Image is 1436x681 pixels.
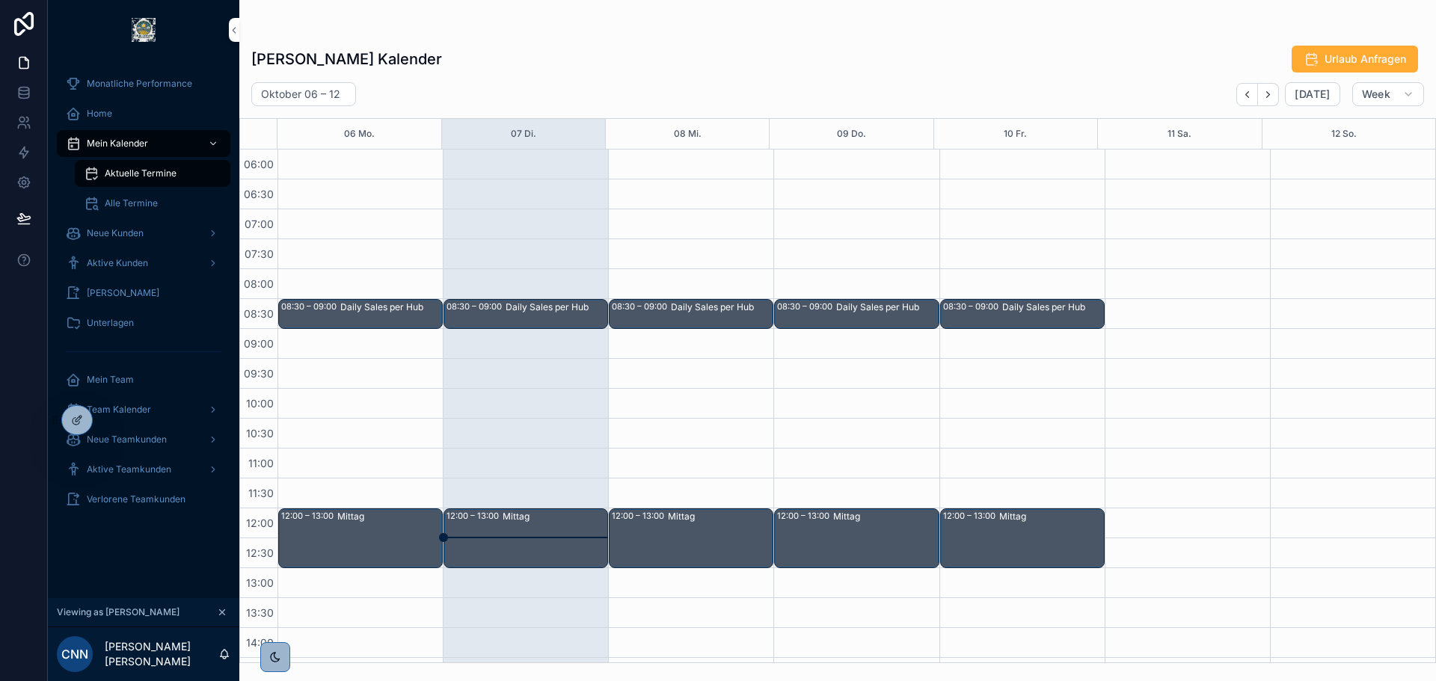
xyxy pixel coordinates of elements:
div: 08:30 – 09:00 [612,301,671,312]
p: [PERSON_NAME] [PERSON_NAME] [105,639,218,669]
span: 07:30 [241,247,277,260]
span: 09:00 [240,337,277,350]
span: CNN [61,645,88,663]
div: Daily Sales per Hub [340,301,441,313]
span: Aktuelle Termine [105,167,177,179]
span: 09:30 [240,367,277,380]
a: Mein Team [57,366,230,393]
span: Team Kalender [87,404,151,416]
span: Urlaub Anfragen [1325,52,1406,67]
span: 11:00 [245,457,277,469]
div: scrollable content [48,60,239,532]
span: 07:00 [241,218,277,230]
span: 12:00 [242,517,277,529]
a: Alle Termine [75,190,230,217]
div: Mittag [833,511,937,523]
span: Neue Kunden [87,227,144,239]
span: [DATE] [1295,87,1330,101]
div: 12:00 – 13:00Mittag [941,509,1104,567]
div: Mittag [337,511,441,523]
span: 14:00 [242,636,277,649]
div: 12:00 – 13:00 [281,510,337,522]
span: 06:30 [240,188,277,200]
div: 12:00 – 13:00 [447,510,503,522]
div: Mittag [999,511,1103,523]
span: Verlorene Teamkunden [87,493,185,505]
div: Daily Sales per Hub [506,301,607,313]
div: 08:30 – 09:00 [281,301,340,312]
button: 10 Fr. [1004,119,1027,149]
a: [PERSON_NAME] [57,280,230,306]
span: 13:30 [242,606,277,619]
div: 12:00 – 13:00Mittag [775,509,938,567]
span: Neue Teamkunden [87,434,167,446]
span: 12:30 [242,546,277,559]
span: Mein Team [87,374,134,386]
span: 10:00 [242,397,277,410]
div: 08:30 – 09:00Daily Sales per Hub [775,300,938,328]
span: Unterlagen [87,317,134,329]
div: Mittag [668,511,772,523]
div: Daily Sales per Hub [671,301,772,313]
img: App logo [132,18,156,42]
button: 11 Sa. [1167,119,1191,149]
a: Aktuelle Termine [75,160,230,187]
span: [PERSON_NAME] [87,287,159,299]
span: Home [87,108,112,120]
div: 12:00 – 13:00 [777,510,833,522]
div: Daily Sales per Hub [836,301,937,313]
a: Unterlagen [57,309,230,336]
a: Monatliche Performance [57,70,230,97]
span: Alle Termine [105,197,158,209]
span: Mein Kalender [87,138,148,150]
a: Mein Kalender [57,130,230,157]
button: 09 Do. [837,119,866,149]
a: Neue Kunden [57,220,230,247]
div: 08:30 – 09:00Daily Sales per Hub [279,300,442,328]
span: Viewing as [PERSON_NAME] [57,606,179,618]
h1: [PERSON_NAME] Kalender [251,49,442,70]
span: 08:00 [240,277,277,290]
button: 06 Mo. [344,119,375,149]
div: 12:00 – 13:00 [943,510,999,522]
button: Urlaub Anfragen [1292,46,1418,73]
div: 08:30 – 09:00Daily Sales per Hub [444,300,607,328]
span: 10:30 [242,427,277,440]
span: Week [1362,87,1390,101]
span: Aktive Teamkunden [87,463,171,475]
span: Aktive Kunden [87,257,148,269]
div: 08:30 – 09:00 [777,301,836,312]
a: Neue Teamkunden [57,426,230,453]
div: 12:00 – 13:00Mittag [610,509,773,567]
a: Home [57,100,230,127]
span: 13:00 [242,576,277,589]
button: 08 Mi. [674,119,702,149]
div: Mittag [503,511,607,523]
button: [DATE] [1285,82,1340,106]
a: Aktive Kunden [57,250,230,277]
div: 08:30 – 09:00Daily Sales per Hub [610,300,773,328]
a: Team Kalender [57,396,230,423]
button: Next [1258,83,1279,106]
div: 12:00 – 13:00Mittag [279,509,442,567]
span: 06:00 [240,158,277,170]
button: Week [1352,82,1424,106]
h2: Oktober 06 – 12 [261,87,340,102]
button: Back [1236,83,1258,106]
div: 12:00 – 13:00Mittag [444,509,607,567]
button: 12 So. [1331,119,1357,149]
div: Daily Sales per Hub [1002,301,1103,313]
div: 08:30 – 09:00 [943,301,1002,312]
div: 08:30 – 09:00Daily Sales per Hub [941,300,1104,328]
span: Monatliche Performance [87,78,192,90]
span: 11:30 [245,487,277,499]
a: Aktive Teamkunden [57,456,230,483]
button: 07 Di. [511,119,536,149]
